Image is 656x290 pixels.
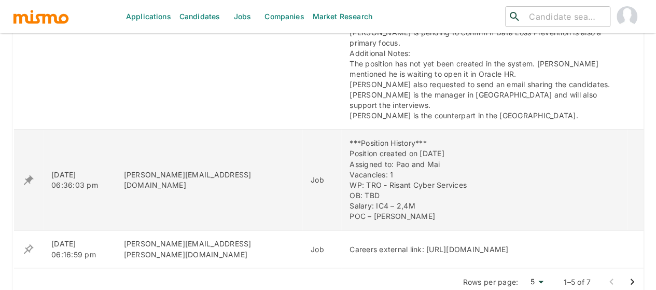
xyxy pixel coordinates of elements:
[302,230,341,268] td: Job
[617,6,637,27] img: Maia Reyes
[463,277,519,287] p: Rows per page:
[350,244,619,254] div: Careers external link: [URL][DOMAIN_NAME]
[43,230,116,268] td: [DATE] 06:16:59 pm
[564,277,591,287] p: 1–5 of 7
[522,274,547,289] div: 5
[116,230,302,268] td: [PERSON_NAME][EMAIL_ADDRESS][PERSON_NAME][DOMAIN_NAME]
[12,9,69,24] img: logo
[302,130,341,230] td: Job
[350,138,619,221] div: ***Position History*** Position created on [DATE] Assigned to: Pao and Mai Vacancies: 1 WP: TRO -...
[116,130,302,230] td: [PERSON_NAME][EMAIL_ADDRESS][DOMAIN_NAME]
[43,130,116,230] td: [DATE] 06:36:03 pm
[525,9,606,24] input: Candidate search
